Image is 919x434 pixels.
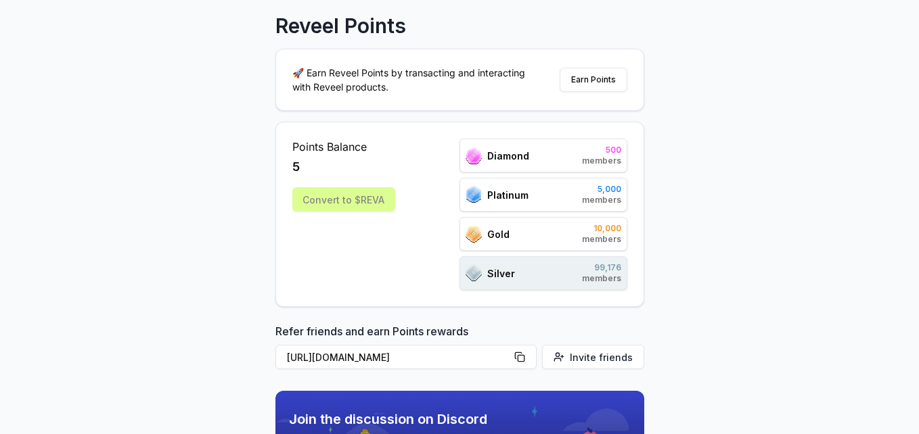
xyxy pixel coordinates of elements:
button: Earn Points [560,68,627,92]
span: 5,000 [582,184,621,195]
span: Silver [487,266,515,281]
span: Invite friends [570,350,633,364]
span: members [582,234,621,245]
p: 🚀 Earn Reveel Points by transacting and interacting with Reveel products. [292,66,536,94]
button: [URL][DOMAIN_NAME] [275,345,537,369]
span: 99,176 [582,262,621,273]
span: Points Balance [292,139,395,155]
p: Reveel Points [275,14,406,38]
span: members [582,155,621,166]
img: ranks_icon [466,226,482,243]
span: members [582,195,621,206]
span: 5 [292,158,300,176]
span: Join the discussion on Discord [289,410,520,429]
div: Refer friends and earn Points rewards [275,323,644,375]
img: ranks_icon [466,147,482,164]
button: Invite friends [542,345,644,369]
span: members [582,273,621,284]
img: ranks_icon [466,264,482,282]
span: Gold [487,227,510,241]
span: 10,000 [582,223,621,234]
span: Diamond [487,149,529,163]
span: Platinum [487,188,529,202]
span: 500 [582,145,621,155]
img: ranks_icon [466,186,482,203]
